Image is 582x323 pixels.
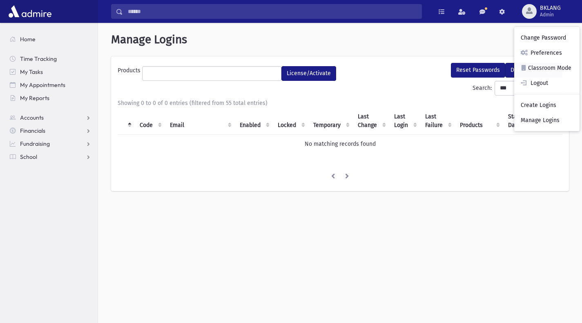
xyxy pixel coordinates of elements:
a: Fundraising [3,137,98,150]
button: Deactivate Logins [505,63,562,78]
span: My Reports [20,94,49,102]
a: Home [3,33,98,46]
a: My Tasks [3,65,98,78]
th: Start Date : activate to sort column ascending [503,107,533,135]
th: Temporary : activate to sort column ascending [308,107,353,135]
span: Home [20,36,36,43]
button: Reset Passwords [451,63,505,78]
input: Search [123,4,421,19]
th: Enabled : activate to sort column ascending [235,107,273,135]
th: Products : activate to sort column ascending [455,107,503,135]
span: School [20,153,37,160]
th: Locked : activate to sort column ascending [273,107,308,135]
th: Last Failure : activate to sort column ascending [420,107,455,135]
a: Create Logins [514,98,580,113]
span: Accounts [20,114,44,121]
a: Logout [514,76,580,91]
td: No matching records found [118,134,562,153]
span: Fundraising [20,140,50,147]
button: License/Activate [281,66,336,81]
a: Accounts [3,111,98,124]
th: Last Login : activate to sort column ascending [389,107,420,135]
span: BKLANG [540,5,561,11]
th: Last Change : activate to sort column ascending [353,107,389,135]
label: Search: [473,81,562,96]
th: Code : activate to sort column ascending [135,107,165,135]
a: Manage Logins [514,113,580,128]
a: Time Tracking [3,52,98,65]
a: Financials [3,124,98,137]
th: : activate to sort column descending [118,107,135,135]
a: School [3,150,98,163]
img: AdmirePro [7,3,54,20]
span: Admin [540,11,561,18]
div: Showing 0 to 0 of 0 entries (filtered from 55 total entries) [118,99,562,107]
label: Products [118,66,142,78]
a: My Appointments [3,78,98,91]
a: Change Password [514,30,580,45]
span: Financials [20,127,45,134]
span: My Tasks [20,68,43,76]
a: My Reports [3,91,98,105]
th: Email : activate to sort column ascending [165,107,235,135]
span: Time Tracking [20,55,57,62]
input: Search: [495,81,562,96]
a: Preferences [514,45,580,60]
span: My Appointments [20,81,65,89]
a: Classroom Mode [514,60,580,76]
h1: Manage Logins [111,33,569,47]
